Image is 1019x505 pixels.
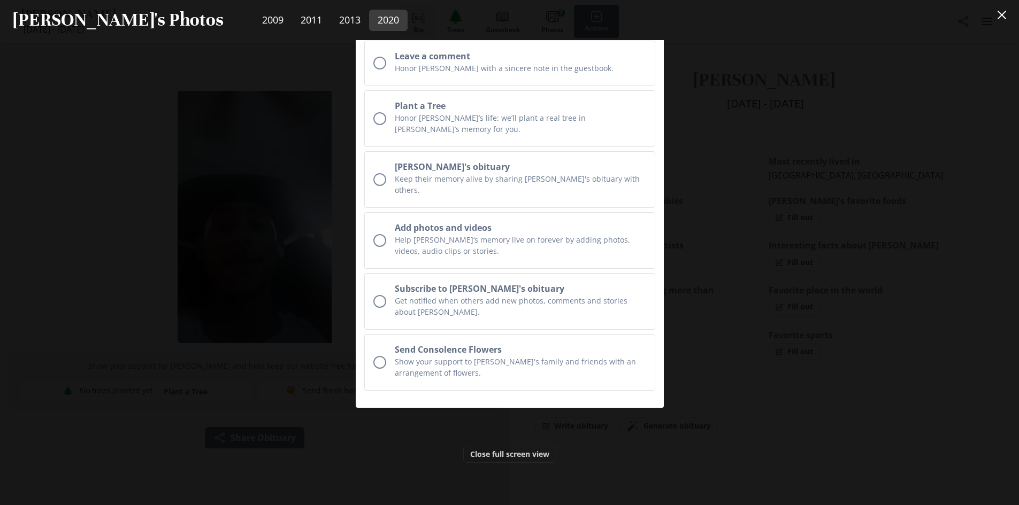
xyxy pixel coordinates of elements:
[395,160,646,173] h2: [PERSON_NAME]'s obituary
[373,57,386,69] div: Unchecked circle
[364,273,655,330] button: Subscribe to [PERSON_NAME]'s obituaryGet notified when others add new photos, comments and storie...
[395,112,646,135] p: Honor [PERSON_NAME]’s life: we’ll plant a real tree in [PERSON_NAME]’s memory for you.
[364,41,655,86] button: Leave a commentHonor [PERSON_NAME] with a sincere note in the guestbook.
[364,151,655,208] button: [PERSON_NAME]'s obituaryKeep their memory alive by sharing [PERSON_NAME]'s obituary with others.
[395,234,646,257] p: Help [PERSON_NAME]‘s memory live on forever by adding photos, videos, audio clips or stories.
[364,334,655,391] a: Send Consolence FlowersShow your support to [PERSON_NAME]'s family and friends with an arrangemen...
[373,112,386,125] div: Unchecked circle
[395,173,646,196] p: Keep their memory alive by sharing [PERSON_NAME]'s obituary with others.
[292,10,331,31] a: 2011
[364,212,655,269] button: Add photos and videosHelp [PERSON_NAME]‘s memory live on forever by adding photos, videos, audio ...
[254,10,292,31] a: 2009
[395,282,646,295] h2: Subscribe to [PERSON_NAME]'s obituary
[991,4,1013,26] button: Close
[395,63,646,74] p: Honor [PERSON_NAME] with a sincere note in the guestbook.
[395,343,646,356] h2: Send Consolence Flowers
[13,9,224,32] h2: [PERSON_NAME]'s Photos
[463,446,556,463] button: Close full screen view
[373,295,386,308] div: Unchecked circle
[395,50,646,63] h2: Leave a comment
[364,41,655,391] ul: Memorial actions checklist
[373,173,386,186] div: Unchecked circle
[364,90,655,147] button: Plant a TreeHonor [PERSON_NAME]’s life: we’ll plant a real tree in [PERSON_NAME]’s memory for you.
[369,10,408,31] a: 2020
[331,10,369,31] a: 2013
[395,221,646,234] h2: Add photos and videos
[373,234,386,247] div: Unchecked circle
[395,356,646,378] p: Show your support to [PERSON_NAME]'s family and friends with an arrangement of flowers.
[373,356,386,369] div: Unchecked circle
[395,295,646,317] p: Get notified when others add new photos, comments and stories about [PERSON_NAME].
[395,99,646,112] h2: Plant a Tree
